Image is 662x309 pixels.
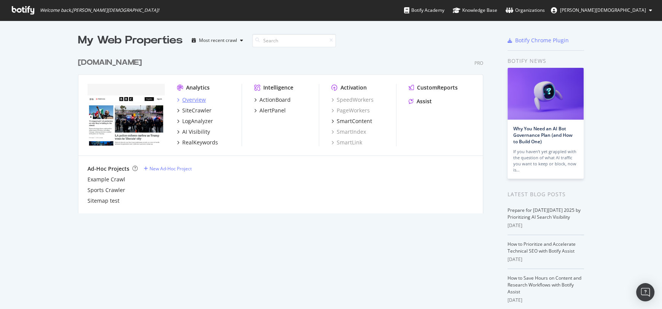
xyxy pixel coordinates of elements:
div: [DATE] [508,222,584,229]
div: Latest Blog Posts [508,190,584,199]
a: [DOMAIN_NAME] [78,57,145,68]
a: Sports Crawler [88,186,125,194]
button: Most recent crawl [189,34,246,46]
div: Analytics [186,84,210,91]
div: AI Visibility [182,128,210,136]
div: RealKeywords [182,139,218,146]
a: Overview [177,96,206,104]
a: New Ad-Hoc Project [144,165,192,172]
input: Search [252,34,336,47]
a: How to Save Hours on Content and Research Workflows with Botify Assist [508,275,581,295]
img: Why You Need an AI Bot Governance Plan (and How to Build One) [508,68,584,120]
a: AI Visibility [177,128,210,136]
div: Knowledge Base [453,6,497,14]
button: [PERSON_NAME][DEMOGRAPHIC_DATA] [545,4,658,16]
div: Botify news [508,57,584,65]
a: SpeedWorkers [331,96,374,104]
a: LogAnalyzer [177,117,213,125]
a: PageWorkers [331,107,370,114]
a: Example Crawl [88,176,125,183]
div: New Ad-Hoc Project [150,165,192,172]
a: SmartLink [331,139,362,146]
a: SiteCrawler [177,107,212,114]
a: Sitemap test [88,197,119,205]
a: ActionBoard [254,96,291,104]
a: SmartIndex [331,128,366,136]
div: SiteCrawler [182,107,212,114]
div: Pro [474,60,483,66]
div: Botify Chrome Plugin [515,37,569,44]
div: Assist [417,98,432,105]
img: www.bbc.co.uk [88,84,165,146]
a: CustomReports [409,84,458,91]
div: Intelligence [263,84,293,91]
span: Welcome back, [PERSON_NAME][DEMOGRAPHIC_DATA] ! [40,7,159,13]
a: Why You Need an AI Bot Governance Plan (and How to Build One) [513,125,573,145]
div: Ad-Hoc Projects [88,165,129,173]
div: [DATE] [508,297,584,304]
a: AlertPanel [254,107,286,114]
div: Overview [182,96,206,104]
div: Organizations [506,6,545,14]
a: Assist [409,98,432,105]
div: Botify Academy [404,6,444,14]
div: SmartContent [337,117,372,125]
a: How to Prioritize and Accelerate Technical SEO with Botify Assist [508,241,576,254]
div: ActionBoard [259,96,291,104]
a: RealKeywords [177,139,218,146]
div: LogAnalyzer [182,117,213,125]
div: [DOMAIN_NAME] [78,57,142,68]
a: SmartContent [331,117,372,125]
div: [DATE] [508,256,584,263]
a: Botify Chrome Plugin [508,37,569,44]
div: AlertPanel [259,107,286,114]
div: Activation [341,84,367,91]
span: Mohammed Ahmadi [560,7,646,13]
div: grid [78,48,489,213]
div: CustomReports [417,84,458,91]
div: Most recent crawl [199,38,237,43]
div: Open Intercom Messenger [636,283,654,301]
a: Prepare for [DATE][DATE] 2025 by Prioritizing AI Search Visibility [508,207,581,220]
div: If you haven’t yet grappled with the question of what AI traffic you want to keep or block, now is… [513,149,578,173]
div: My Web Properties [78,33,183,48]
